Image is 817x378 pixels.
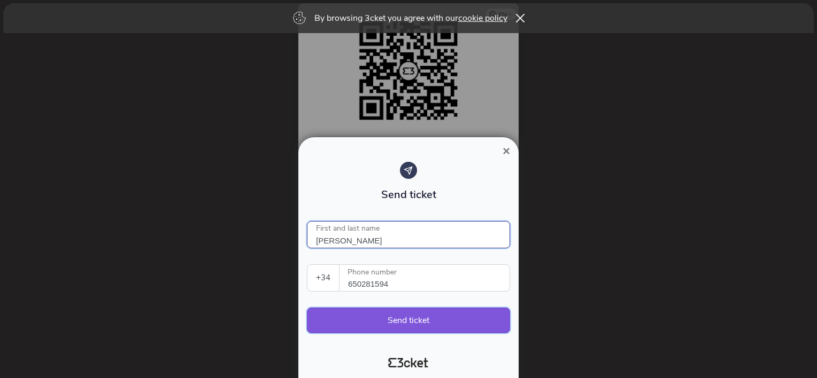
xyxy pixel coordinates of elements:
input: Phone number [348,265,510,291]
label: Phone number [340,265,511,280]
p: By browsing 3cket you agree with our [314,12,507,24]
button: Send ticket [307,308,510,333]
span: × [503,144,510,158]
span: Send ticket [381,187,436,202]
a: cookie policy [458,12,507,24]
input: First and last name [307,221,510,248]
label: First and last name [307,221,389,237]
